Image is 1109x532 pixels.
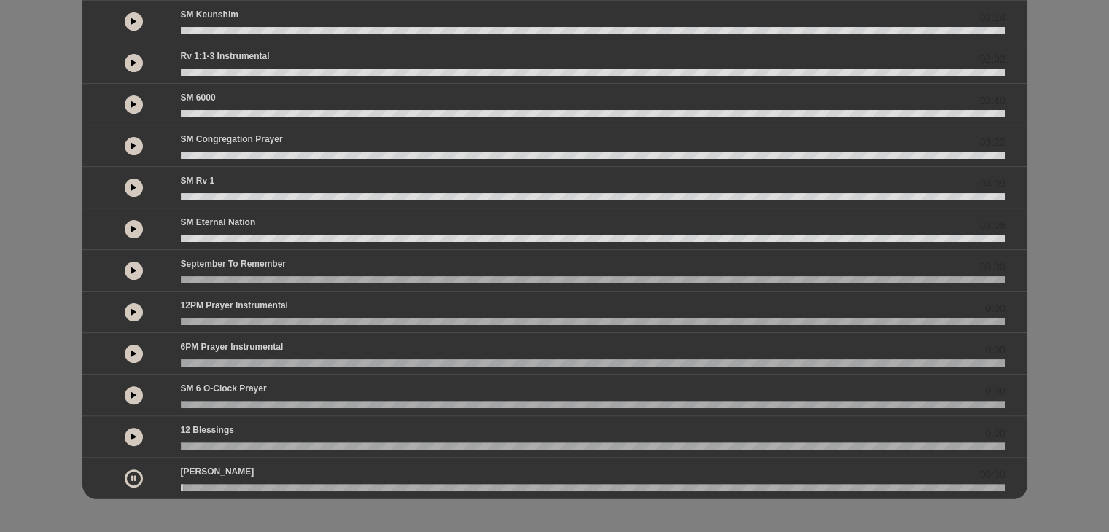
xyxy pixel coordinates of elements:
span: 00:00 [979,259,1005,275]
span: 03:22 [979,135,1005,150]
p: SM 6 o-clock prayer [181,382,267,395]
p: 12 Blessings [181,423,234,437]
span: 04:09 [979,176,1005,192]
p: 12PM Prayer Instrumental [181,299,288,312]
span: 0.00 [985,343,1005,358]
span: 0.00 [985,426,1005,441]
p: September to Remember [181,257,287,270]
p: SM Keunshim [181,8,238,21]
span: 00:00 [979,467,1005,482]
p: SM Rv 1 [181,174,215,187]
p: SM Congregation Prayer [181,133,283,146]
span: 0.00 [985,384,1005,399]
span: 0.00 [985,301,1005,316]
p: 6PM Prayer Instrumental [181,340,284,353]
p: Rv 1:1-3 Instrumental [181,50,270,63]
span: 02:02 [979,52,1005,67]
span: 02:14 [979,10,1005,26]
p: SM Eternal Nation [181,216,256,229]
p: SM 6000 [181,91,216,104]
span: 02:40 [979,93,1005,109]
span: 03:09 [979,218,1005,233]
p: [PERSON_NAME] [181,465,254,478]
